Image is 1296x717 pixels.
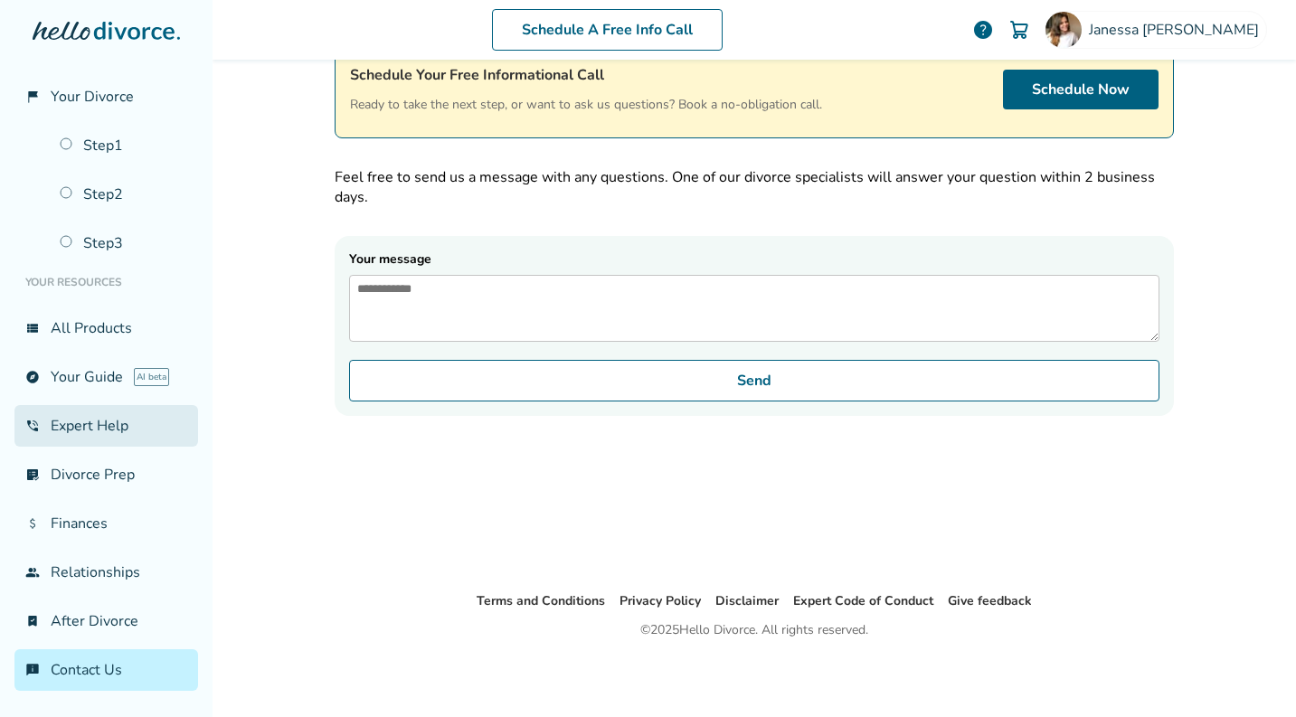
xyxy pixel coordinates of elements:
a: Schedule Now [1003,70,1159,109]
a: Step2 [49,174,198,215]
img: Janessa Mason [1045,12,1082,48]
a: Privacy Policy [620,592,701,609]
h4: Schedule Your Free Informational Call [350,63,822,87]
span: phone_in_talk [25,419,40,433]
label: Your message [349,250,1159,342]
a: phone_in_talkExpert Help [14,405,198,447]
li: Your Resources [14,264,198,300]
li: Give feedback [948,590,1032,612]
a: groupRelationships [14,552,198,593]
a: view_listAll Products [14,307,198,349]
div: © 2025 Hello Divorce. All rights reserved. [640,619,868,641]
span: Janessa [PERSON_NAME] [1089,20,1266,40]
iframe: Chat Widget [1206,630,1296,717]
span: Your Divorce [51,87,134,107]
a: flag_2Your Divorce [14,76,198,118]
a: exploreYour GuideAI beta [14,356,198,398]
span: bookmark_check [25,614,40,628]
a: chat_infoContact Us [14,649,198,691]
a: bookmark_checkAfter Divorce [14,600,198,642]
span: group [25,565,40,580]
a: list_alt_checkDivorce Prep [14,454,198,495]
button: Send [349,360,1159,401]
span: attach_money [25,516,40,531]
img: Cart [1008,19,1030,41]
a: Step1 [49,125,198,166]
p: Feel free to send us a message with any questions. One of our divorce specialists will answer you... [335,167,1174,207]
a: attach_moneyFinances [14,503,198,544]
a: Expert Code of Conduct [793,592,933,609]
span: chat_info [25,663,40,677]
a: Schedule A Free Info Call [492,9,723,51]
a: help [972,19,994,41]
a: Terms and Conditions [477,592,605,609]
span: explore [25,370,40,384]
span: view_list [25,321,40,335]
a: Step3 [49,222,198,264]
span: list_alt_check [25,467,40,482]
span: flag_2 [25,90,40,104]
textarea: Your message [349,275,1159,342]
div: Ready to take the next step, or want to ask us questions? Book a no-obligation call. [350,63,822,116]
li: Disclaimer [715,590,779,612]
span: AI beta [134,368,169,386]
